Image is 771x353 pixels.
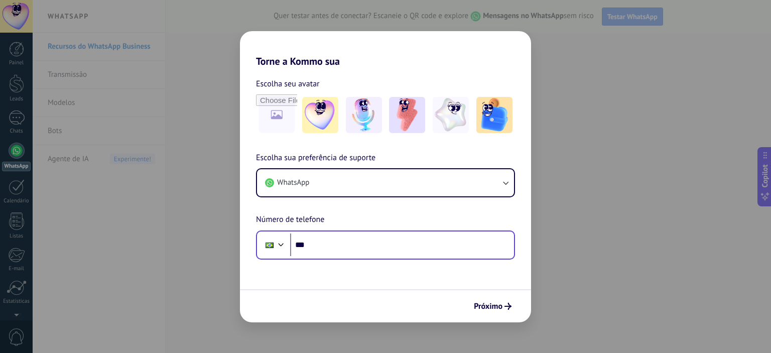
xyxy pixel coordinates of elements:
[469,298,516,315] button: Próximo
[256,152,375,165] span: Escolha sua preferência de suporte
[257,169,514,196] button: WhatsApp
[256,213,324,226] span: Número de telefone
[433,97,469,133] img: -4.jpeg
[476,97,512,133] img: -5.jpeg
[277,178,309,188] span: WhatsApp
[302,97,338,133] img: -1.jpeg
[260,234,279,256] div: Brazil: + 55
[240,31,531,67] h2: Torne a Kommo sua
[389,97,425,133] img: -3.jpeg
[346,97,382,133] img: -2.jpeg
[474,303,502,310] span: Próximo
[256,77,320,90] span: Escolha seu avatar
